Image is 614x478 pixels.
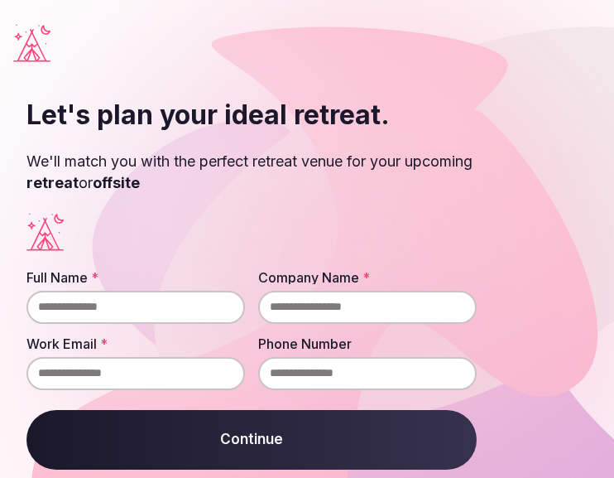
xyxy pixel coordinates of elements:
label: Company Name [258,271,477,284]
label: Phone Number [258,337,477,350]
a: Visit the homepage [13,24,50,62]
label: Full Name [26,271,245,284]
strong: offsite [93,174,140,191]
label: Work Email [26,337,245,350]
p: We'll match you with the perfect retreat venue for your upcoming or [26,151,477,192]
h2: Let's plan your ideal retreat. [26,99,477,131]
button: Continue [26,410,477,470]
strong: retreat [26,174,79,191]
